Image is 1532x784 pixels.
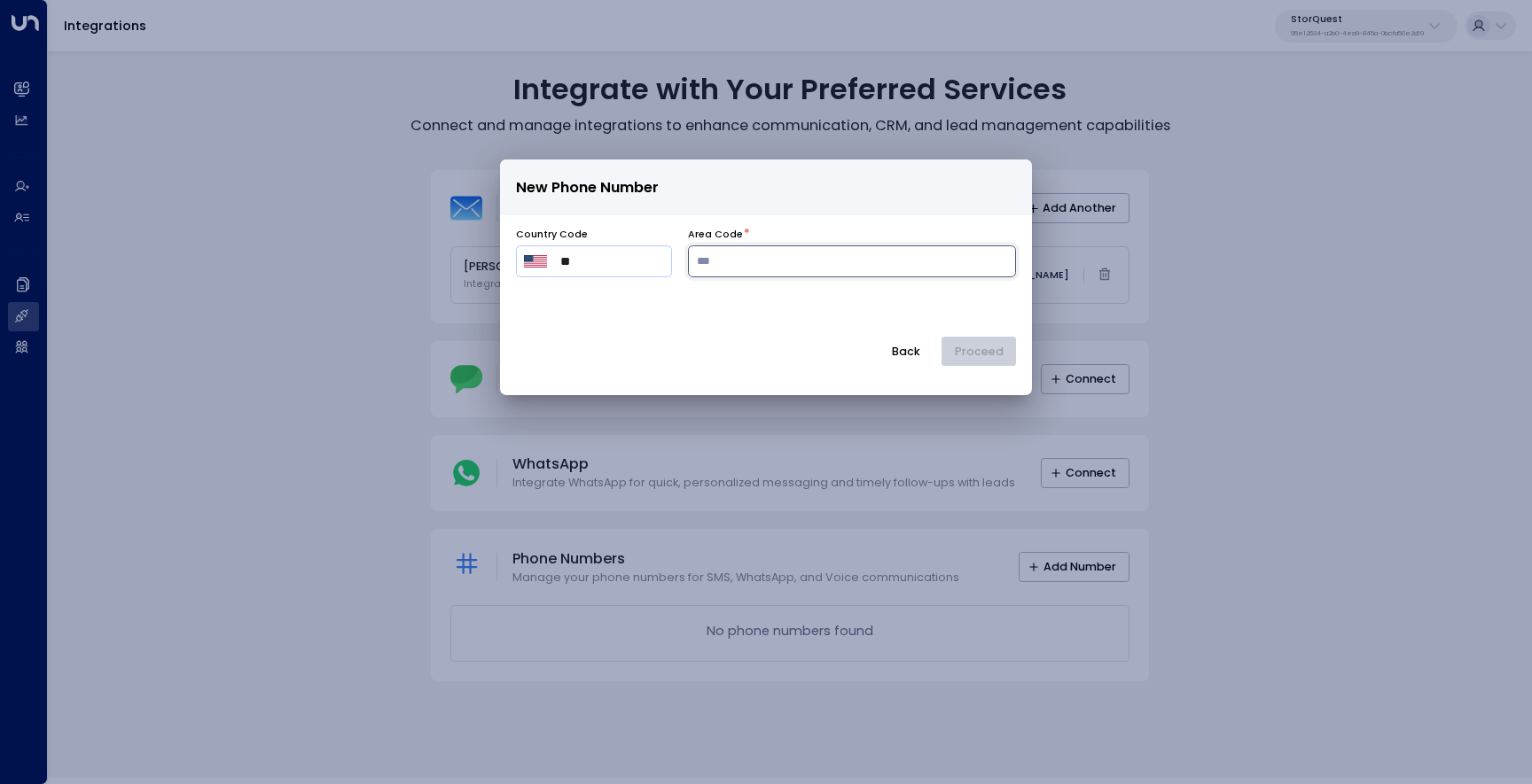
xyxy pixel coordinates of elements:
span: New Phone Number [516,176,659,199]
label: Country Code [516,228,588,242]
button: Back [878,337,934,367]
button: Select country [524,247,553,276]
label: Area Code [688,228,743,242]
img: United States [524,255,547,268]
